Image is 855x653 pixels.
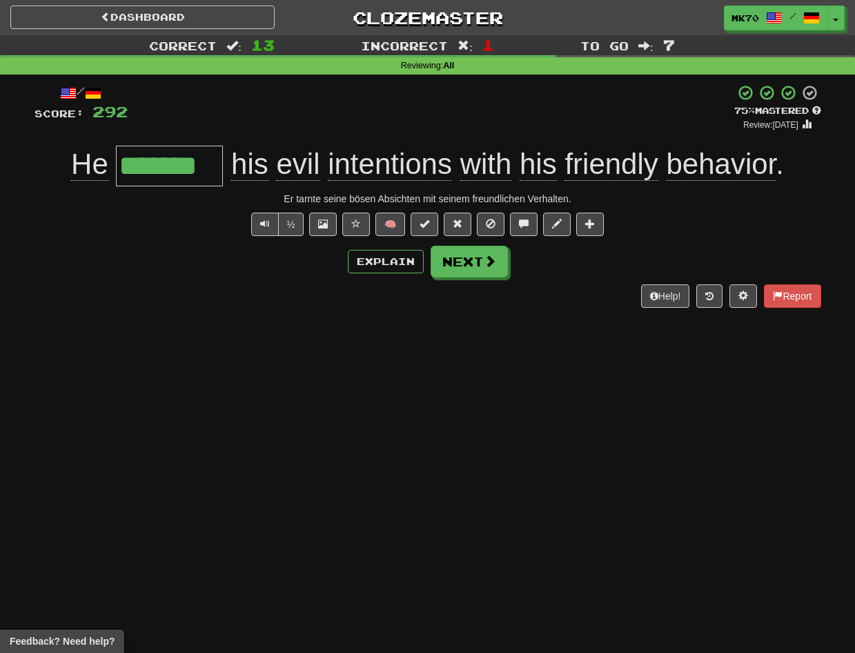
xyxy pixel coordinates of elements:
[375,213,405,236] button: 🧠
[295,6,560,30] a: Clozemaster
[276,148,320,181] span: evil
[361,39,448,52] span: Incorrect
[342,213,370,236] button: Favorite sentence (alt+f)
[576,213,604,236] button: Add to collection (alt+a)
[482,37,494,53] span: 1
[460,148,512,181] span: with
[149,39,217,52] span: Correct
[348,250,424,273] button: Explain
[251,37,275,53] span: 13
[731,12,759,24] span: MK70
[638,40,653,52] span: :
[248,213,304,236] div: Text-to-speech controls
[35,192,821,206] div: Er tarnte seine bösen Absichten mit seinem freundlichen Verhalten.
[10,634,115,648] span: Open feedback widget
[226,40,242,52] span: :
[411,213,438,236] button: Set this sentence to 100% Mastered (alt+m)
[666,148,776,181] span: behavior
[223,148,784,181] span: .
[35,108,84,119] span: Score:
[231,148,268,181] span: his
[520,148,557,181] span: his
[734,105,821,117] div: Mastered
[251,213,279,236] button: Play sentence audio (ctl+space)
[724,6,827,30] a: MK70 /
[789,11,796,21] span: /
[663,37,675,53] span: 7
[696,284,723,308] button: Round history (alt+y)
[543,213,571,236] button: Edit sentence (alt+d)
[580,39,629,52] span: To go
[477,213,504,236] button: Ignore sentence (alt+i)
[71,148,108,181] span: He
[764,284,820,308] button: Report
[278,213,304,236] button: ½
[458,40,473,52] span: :
[309,213,337,236] button: Show image (alt+x)
[10,6,275,29] a: Dashboard
[641,284,690,308] button: Help!
[743,120,798,130] small: Review: [DATE]
[443,61,454,70] strong: All
[734,105,755,116] span: 75 %
[564,148,658,181] span: friendly
[35,84,128,101] div: /
[510,213,538,236] button: Discuss sentence (alt+u)
[431,246,508,277] button: Next
[444,213,471,236] button: Reset to 0% Mastered (alt+r)
[328,148,452,181] span: intentions
[92,103,128,120] span: 292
